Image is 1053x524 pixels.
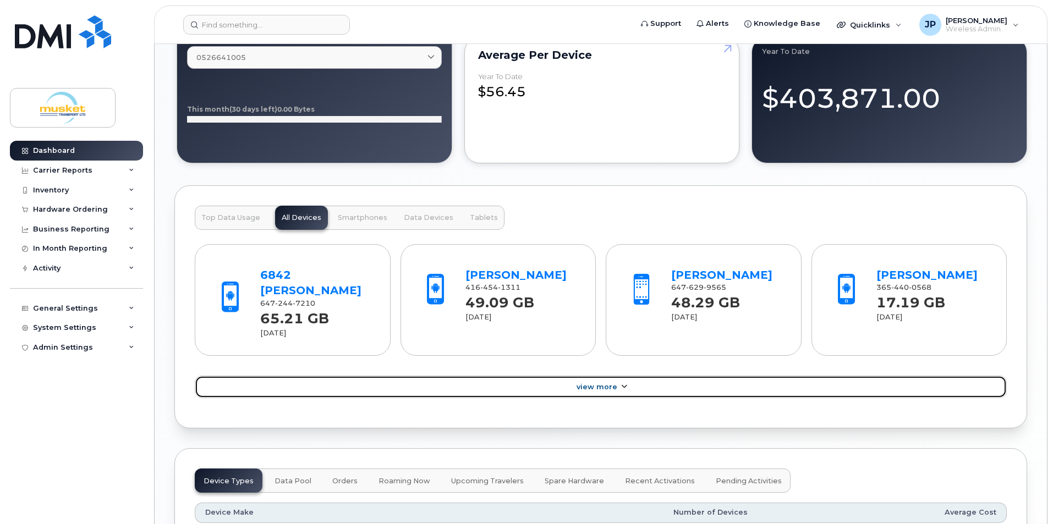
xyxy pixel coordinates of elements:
span: Spare Hardware [545,477,604,486]
button: Smartphones [331,206,394,230]
input: Find something... [183,15,350,35]
span: 629 [686,283,704,291]
span: Tablets [470,213,498,222]
div: [DATE] [671,312,782,322]
div: Average per Device [478,51,726,59]
span: Orders [332,477,358,486]
span: Data Devices [404,213,453,222]
a: View More [195,376,1007,399]
span: Support [650,18,681,29]
th: Number of Devices [432,503,758,522]
span: 454 [480,283,498,291]
strong: 49.09 GB [465,288,534,311]
th: Average Cost [758,503,1007,522]
span: 0526641005 [196,52,246,63]
span: 1311 [498,283,520,291]
span: 9565 [704,283,726,291]
tspan: (30 days left) [229,105,277,113]
strong: 65.21 GB [260,304,329,327]
div: $56.45 [478,73,726,101]
a: [PERSON_NAME] [876,268,978,282]
span: Smartphones [338,213,387,222]
div: Josh Potts [912,14,1027,36]
span: Alerts [706,18,729,29]
a: 6842 [PERSON_NAME] [260,268,361,297]
a: [PERSON_NAME] [671,268,772,282]
span: 7210 [293,299,315,307]
tspan: 0.00 Bytes [277,105,315,113]
span: Recent Activations [625,477,695,486]
span: Roaming Now [379,477,430,486]
div: Quicklinks [829,14,909,36]
tspan: This month [187,105,229,113]
a: 0526641005 [187,46,442,69]
span: Wireless Admin [946,25,1007,34]
span: 440 [891,283,909,291]
a: [PERSON_NAME] [465,268,567,282]
button: Top Data Usage [195,206,267,230]
span: Upcoming Travelers [451,477,524,486]
span: Knowledge Base [754,18,820,29]
span: Top Data Usage [201,213,260,222]
span: JP [925,18,936,31]
a: Support [633,13,689,35]
button: Data Devices [397,206,460,230]
div: Year to Date [478,73,523,81]
strong: 48.29 GB [671,288,740,311]
div: $403,871.00 [762,69,1017,117]
span: Data Pool [275,477,311,486]
span: 647 [671,283,726,291]
span: Pending Activities [716,477,782,486]
span: Quicklinks [850,20,890,29]
span: 365 [876,283,931,291]
span: [PERSON_NAME] [946,16,1007,25]
strong: 17.19 GB [876,288,945,311]
a: Alerts [689,13,737,35]
a: Knowledge Base [737,13,828,35]
div: Year to Date [762,47,1017,56]
span: 244 [275,299,293,307]
div: [DATE] [876,312,987,322]
span: 647 [260,299,315,307]
th: Device Make [195,503,432,522]
div: [DATE] [260,328,371,338]
button: Tablets [463,206,504,230]
span: 416 [465,283,520,291]
div: [DATE] [465,312,576,322]
span: View More [577,383,617,391]
span: 0568 [909,283,931,291]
